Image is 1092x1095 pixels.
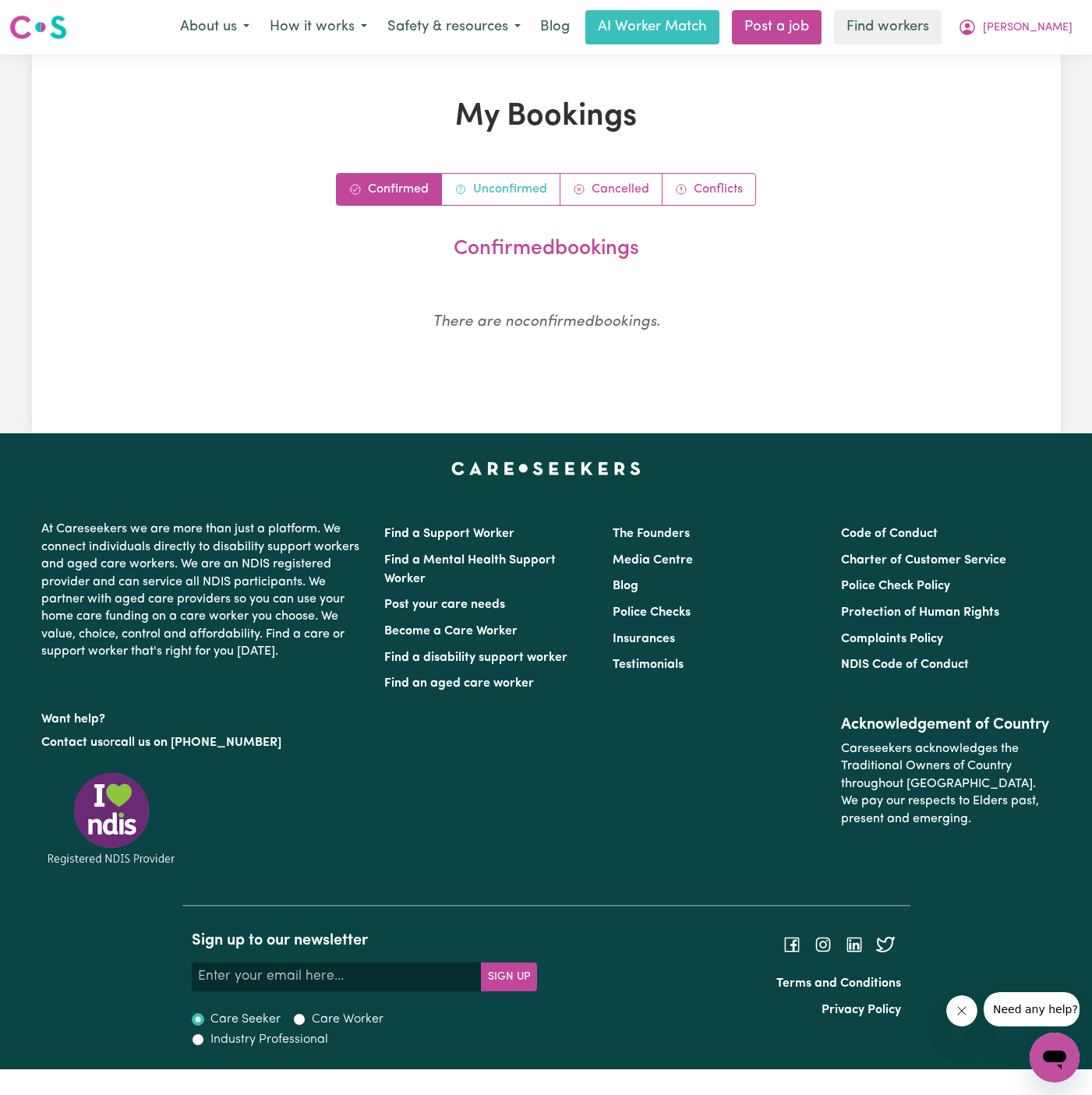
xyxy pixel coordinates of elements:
button: How it works [260,11,377,44]
a: Charter of Customer Service [841,554,1006,567]
a: Careseekers logo [9,9,67,45]
em: There are no confirmed bookings. [433,315,660,330]
iframe: Message from company [984,992,1080,1026]
a: Become a Care Worker [384,625,518,638]
a: Careseekers home page [451,461,641,474]
a: Privacy Policy [822,1004,901,1016]
label: Industry Professional [210,1030,328,1049]
a: Terms and Conditions [776,977,901,990]
a: Post a job [732,10,822,44]
a: Unconfirmed bookings [442,174,560,205]
label: Care Worker [312,1010,383,1029]
a: Follow Careseekers on LinkedIn [845,938,864,951]
h2: confirmed bookings [133,237,959,262]
a: Follow Careseekers on Twitter [876,938,895,951]
span: [PERSON_NAME] [983,19,1073,37]
a: Blog [613,580,638,592]
iframe: Button to launch messaging window [1030,1033,1080,1083]
a: call us on [PHONE_NUMBER] [115,736,281,749]
a: Find a Mental Health Support Worker [384,554,556,585]
button: My Account [948,11,1083,44]
button: Subscribe [481,963,537,991]
a: Contact us [41,736,103,749]
a: Follow Careseekers on Facebook [783,938,801,951]
img: Careseekers logo [9,13,67,41]
a: Media Centre [613,554,693,567]
p: Careseekers acknowledges the Traditional Owners of Country throughout [GEOGRAPHIC_DATA]. We pay o... [841,734,1051,834]
a: Find a disability support worker [384,652,567,664]
h2: Sign up to our newsletter [192,931,537,950]
a: Find workers [834,10,942,44]
a: Follow Careseekers on Instagram [814,938,832,951]
a: Code of Conduct [841,528,938,540]
a: AI Worker Match [585,10,719,44]
a: Blog [531,10,579,44]
button: About us [170,11,260,44]
a: Complaints Policy [841,633,943,645]
a: Conflict bookings [663,174,755,205]
a: Find a Support Worker [384,528,514,540]
a: The Founders [613,528,690,540]
a: NDIS Code of Conduct [841,659,969,671]
p: or [41,728,366,758]
a: Protection of Human Rights [841,606,999,619]
a: Police Check Policy [841,580,950,592]
h1: My Bookings [127,98,966,136]
button: Safety & resources [377,11,531,44]
a: Insurances [613,633,675,645]
a: Testimonials [613,659,684,671]
p: At Careseekers we are more than just a platform. We connect individuals directly to disability su... [41,514,366,666]
a: Find an aged care worker [384,677,534,690]
label: Care Seeker [210,1010,281,1029]
input: Enter your email here... [192,963,482,991]
h2: Acknowledgement of Country [841,715,1051,734]
iframe: Close message [946,995,977,1026]
img: Registered NDIS provider [41,770,182,867]
a: Police Checks [613,606,691,619]
p: Want help? [41,705,366,728]
a: Post your care needs [384,599,505,611]
a: Confirmed bookings [337,174,442,205]
a: Cancelled bookings [560,174,663,205]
